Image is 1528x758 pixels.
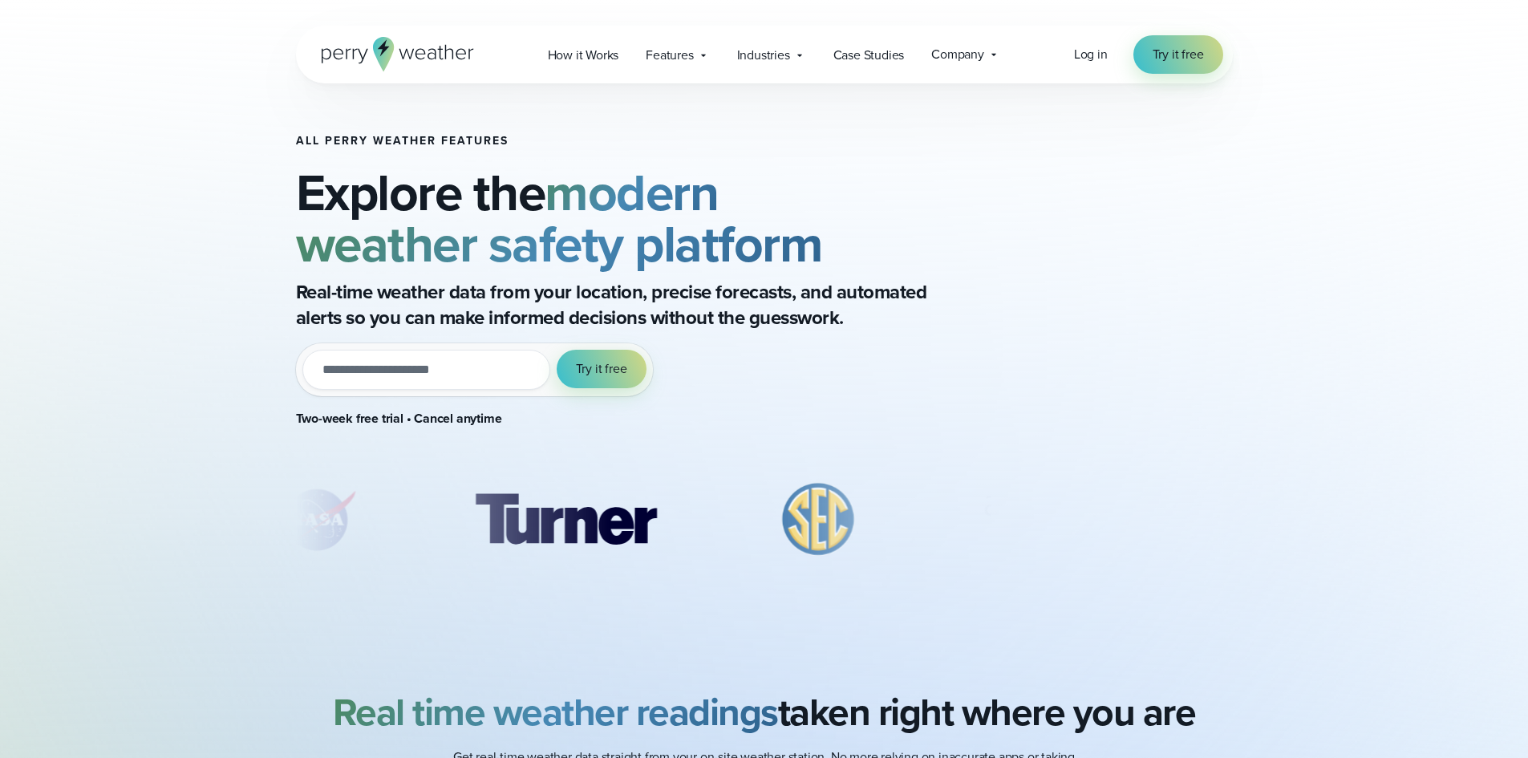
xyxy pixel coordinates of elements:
[1133,35,1223,74] a: Try it free
[296,480,992,568] div: slideshow
[534,39,633,71] a: How it Works
[452,480,679,560] div: 2 of 8
[548,46,619,65] span: How it Works
[557,350,646,388] button: Try it free
[756,480,880,560] img: %E2%9C%85-SEC.svg
[333,683,778,740] strong: Real time weather readings
[1074,45,1108,63] span: Log in
[756,480,880,560] div: 3 of 8
[931,45,984,64] span: Company
[833,46,905,65] span: Case Studies
[1153,45,1204,64] span: Try it free
[958,480,1186,560] div: 4 of 8
[452,480,679,560] img: Turner-Construction_1.svg
[262,480,375,560] img: NASA.svg
[296,135,992,148] h1: All Perry Weather Features
[576,359,627,379] span: Try it free
[296,155,823,282] strong: modern weather safety platform
[296,409,502,428] strong: Two-week free trial • Cancel anytime
[296,167,992,270] h2: Explore the
[646,46,693,65] span: Features
[1074,45,1108,64] a: Log in
[262,480,375,560] div: 1 of 8
[333,690,1196,735] h2: taken right where you are
[820,39,918,71] a: Case Studies
[958,480,1186,560] img: Amazon-Air.svg
[296,279,938,330] p: Real-time weather data from your location, precise forecasts, and automated alerts so you can mak...
[737,46,790,65] span: Industries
